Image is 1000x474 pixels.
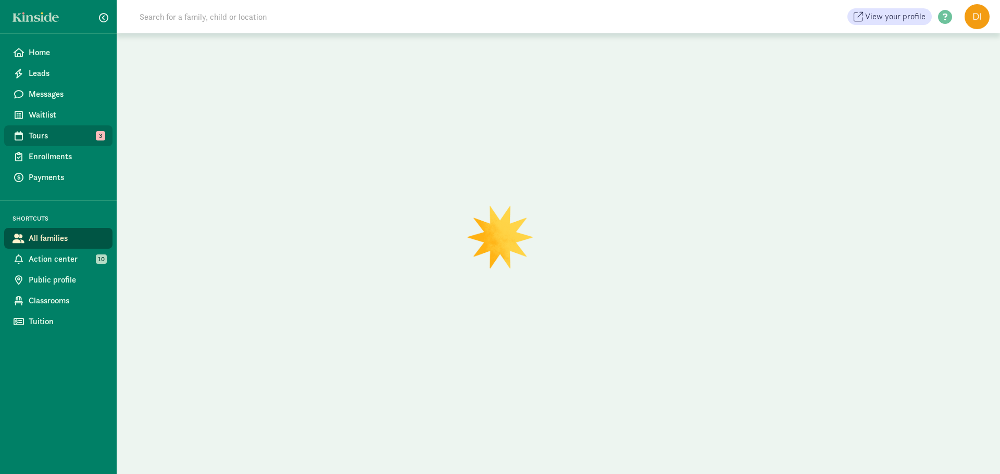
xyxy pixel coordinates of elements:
a: All families [4,228,113,249]
a: Waitlist [4,105,113,125]
span: Payments [29,171,104,184]
span: Action center [29,253,104,265]
a: Leads [4,63,113,84]
a: View your profile [847,8,932,25]
input: Search for a family, child or location [133,6,426,27]
span: Public profile [29,274,104,286]
a: Public profile [4,270,113,290]
a: Tours 3 [4,125,113,146]
span: Home [29,46,104,59]
span: Leads [29,67,104,80]
span: Messages [29,88,104,100]
a: Tuition [4,311,113,332]
span: Waitlist [29,109,104,121]
a: Home [4,42,113,63]
span: Enrollments [29,150,104,163]
a: Enrollments [4,146,113,167]
span: 10 [96,254,107,264]
span: Classrooms [29,294,104,307]
span: Tours [29,130,104,142]
span: All families [29,232,104,245]
a: Payments [4,167,113,188]
a: Classrooms [4,290,113,311]
span: View your profile [865,10,926,23]
a: Messages [4,84,113,105]
a: Action center 10 [4,249,113,270]
iframe: Chat Widget [948,424,1000,474]
span: Tuition [29,315,104,328]
span: 3 [96,131,105,140]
